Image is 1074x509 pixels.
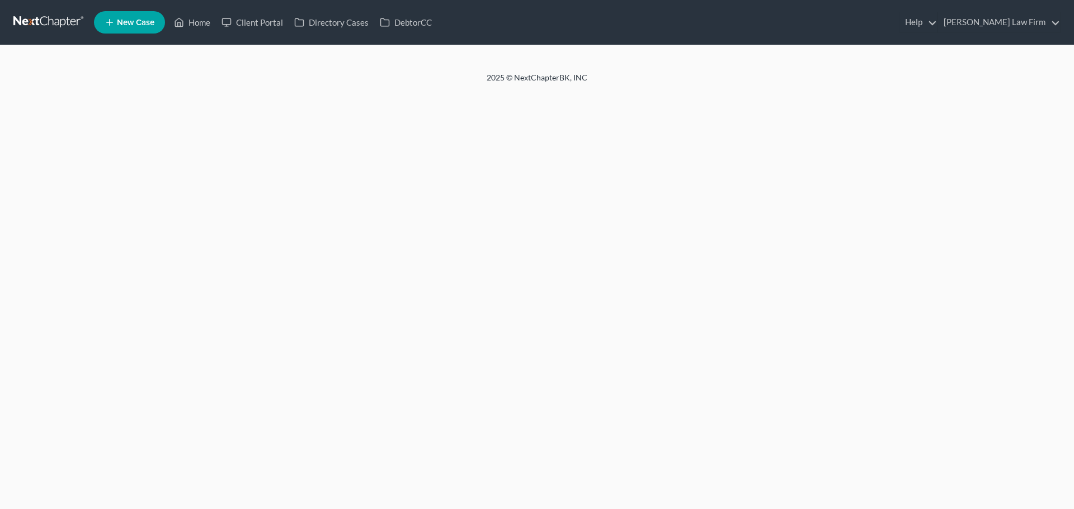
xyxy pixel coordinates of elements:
[94,11,165,34] new-legal-case-button: New Case
[374,12,437,32] a: DebtorCC
[168,12,216,32] a: Home
[899,12,937,32] a: Help
[938,12,1060,32] a: [PERSON_NAME] Law Firm
[289,12,374,32] a: Directory Cases
[218,72,856,92] div: 2025 © NextChapterBK, INC
[216,12,289,32] a: Client Portal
